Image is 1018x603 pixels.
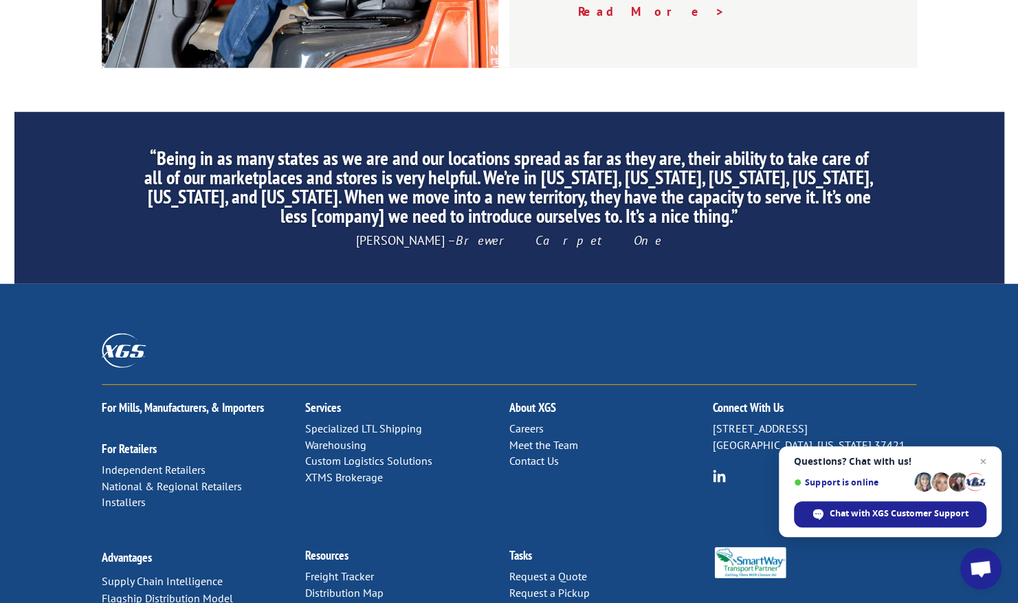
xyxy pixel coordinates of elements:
[305,586,384,600] a: Distribution Map
[713,547,788,578] img: Smartway_Logo
[102,463,206,476] a: Independent Retailers
[102,574,223,588] a: Supply Chain Intelligence
[960,548,1002,589] a: Open chat
[509,438,577,452] a: Meet the Team
[456,232,662,248] em: Brewer Carpet One
[305,569,374,583] a: Freight Tracker
[102,441,157,457] a: For Retailers
[143,149,874,232] h2: “Being in as many states as we are and our locations spread as far as they are, their ability to ...
[794,477,909,487] span: Support is online
[713,402,916,421] h2: Connect With Us
[713,470,726,483] img: group-6
[356,232,662,248] span: [PERSON_NAME] –
[305,399,341,415] a: Services
[509,586,589,600] a: Request a Pickup
[509,399,555,415] a: About XGS
[509,549,712,569] h2: Tasks
[305,438,366,452] a: Warehousing
[305,454,432,468] a: Custom Logistics Solutions
[509,569,586,583] a: Request a Quote
[305,547,348,563] a: Resources
[509,454,558,468] a: Contact Us
[102,495,146,509] a: Installers
[102,479,242,493] a: National & Regional Retailers
[794,456,986,467] span: Questions? Chat with us!
[578,3,725,19] a: Read More >
[102,549,152,565] a: Advantages
[713,421,916,454] p: [STREET_ADDRESS] [GEOGRAPHIC_DATA], [US_STATE] 37421
[305,421,422,435] a: Specialized LTL Shipping
[305,470,383,484] a: XTMS Brokerage
[509,421,543,435] a: Careers
[102,333,146,367] img: XGS_Logos_ALL_2024_All_White
[794,501,986,527] span: Chat with XGS Customer Support
[830,507,969,520] span: Chat with XGS Customer Support
[102,399,264,415] a: For Mills, Manufacturers, & Importers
